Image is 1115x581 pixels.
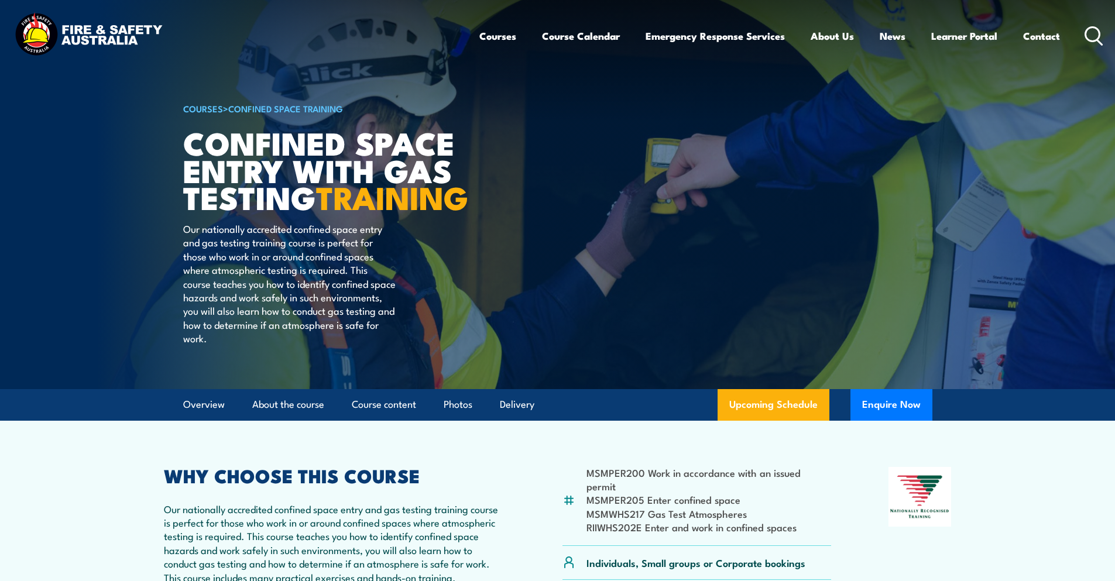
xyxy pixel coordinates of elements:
[183,102,223,115] a: COURSES
[183,129,472,211] h1: Confined Space Entry with Gas Testing
[931,20,997,51] a: Learner Portal
[586,556,805,569] p: Individuals, Small groups or Corporate bookings
[183,389,225,420] a: Overview
[850,389,932,421] button: Enquire Now
[252,389,324,420] a: About the course
[586,493,832,506] li: MSMPER205 Enter confined space
[479,20,516,51] a: Courses
[888,467,952,527] img: Nationally Recognised Training logo.
[586,466,832,493] li: MSMPER200 Work in accordance with an issued permit
[646,20,785,51] a: Emergency Response Services
[542,20,620,51] a: Course Calendar
[164,467,506,483] h2: WHY CHOOSE THIS COURSE
[880,20,905,51] a: News
[183,101,472,115] h6: >
[444,389,472,420] a: Photos
[811,20,854,51] a: About Us
[316,172,468,221] strong: TRAINING
[1023,20,1060,51] a: Contact
[718,389,829,421] a: Upcoming Schedule
[586,520,832,534] li: RIIWHS202E Enter and work in confined spaces
[500,389,534,420] a: Delivery
[228,102,343,115] a: Confined Space Training
[183,222,397,345] p: Our nationally accredited confined space entry and gas testing training course is perfect for tho...
[352,389,416,420] a: Course content
[586,507,832,520] li: MSMWHS217 Gas Test Atmospheres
